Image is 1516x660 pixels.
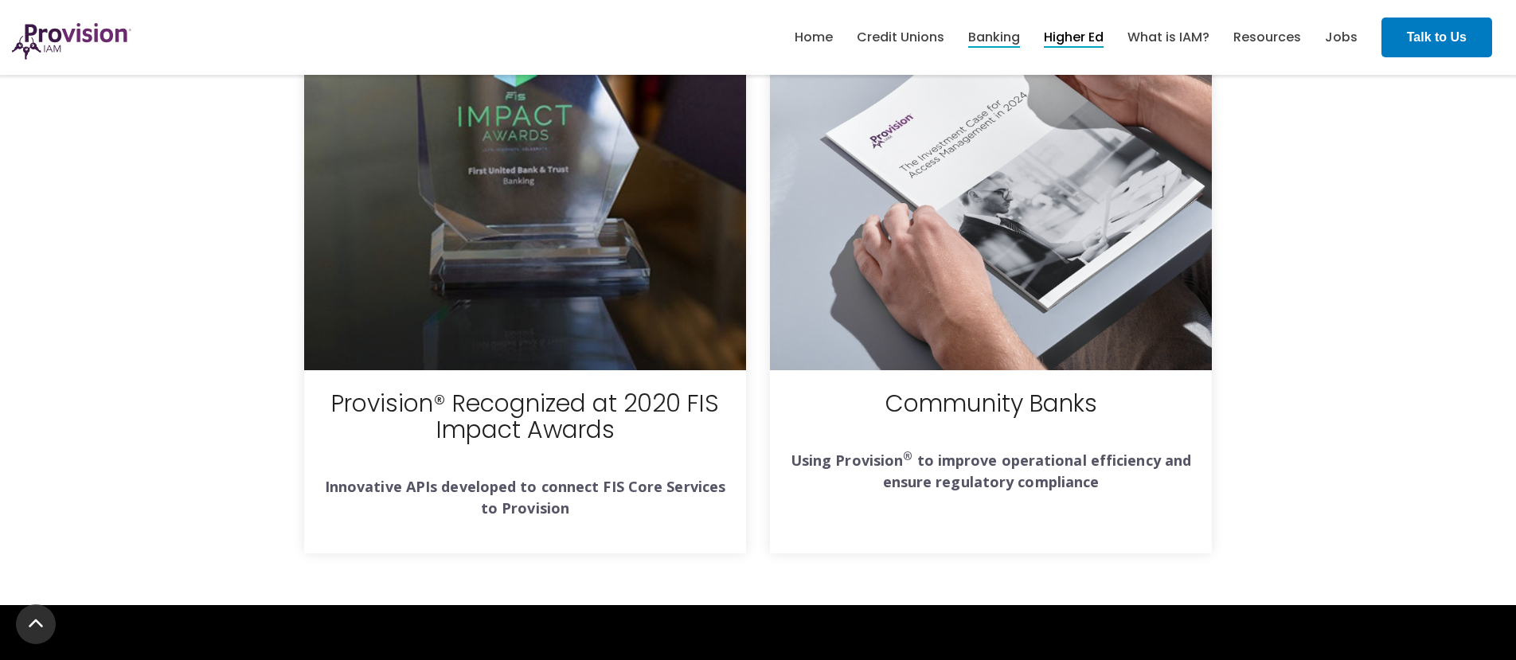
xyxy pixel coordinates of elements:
nav: menu [783,12,1369,63]
h3: Community Banks [790,390,1192,443]
a: Home [795,24,833,51]
a: Jobs [1325,24,1358,51]
sup: ® [903,449,912,463]
strong: Talk to Us [1407,30,1467,44]
h3: Provision® Recognized at 2020 FIS Impact Awards [324,390,726,469]
a: Credit Unions [857,24,944,51]
img: ProvisionIAM-Logo-Purple [12,23,131,60]
a: Banking [968,24,1020,51]
a: Resources [1233,24,1301,51]
strong: Using Provision to improve operational efficiency and ensure regulatory compliance [791,451,1191,491]
strong: Innovative APIs developed to connect FIS Core Services to Provision [325,477,725,517]
a: Higher Ed [1044,24,1104,51]
a: Talk to Us [1381,18,1492,57]
a: What is IAM? [1127,24,1209,51]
